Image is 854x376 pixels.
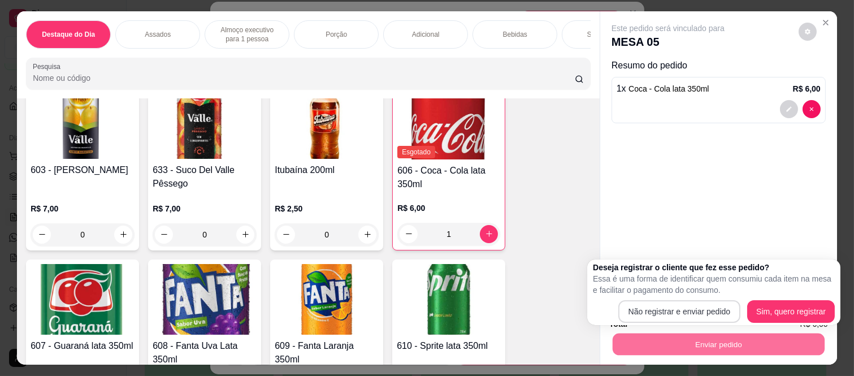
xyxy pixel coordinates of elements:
p: Sobremesa [587,30,622,39]
p: R$ 6,00 [793,83,821,94]
button: Enviar pedido [613,334,825,356]
p: Bebidas [503,30,527,39]
span: Coca - Cola lata 350ml [628,84,709,93]
p: MESA 05 [612,34,725,50]
span: Esgotado [397,146,435,158]
img: product-image [153,88,257,159]
p: Almoço executivo para 1 pessoa [214,25,280,44]
button: decrease-product-quantity [799,23,817,41]
p: Essa é uma forma de identificar quem consumiu cada item na mesa e facilitar o pagamento do consumo. [593,273,835,296]
h4: 606 - Coca - Cola lata 350ml [397,164,500,191]
img: product-image [31,264,135,335]
p: R$ 7,00 [153,203,257,214]
img: product-image [275,264,379,335]
p: Porção [326,30,347,39]
button: Não registrar e enviar pedido [618,300,741,323]
button: increase-product-quantity [114,226,132,244]
p: Destaque do Dia [42,30,95,39]
h4: 607 - Guaraná lata 350ml [31,339,135,353]
h4: 610 - Sprite lata 350ml [397,339,501,353]
button: decrease-product-quantity [780,100,798,118]
button: decrease-product-quantity [155,226,173,244]
p: Adicional [412,30,440,39]
img: product-image [153,264,257,335]
p: Este pedido será vinculado para [612,23,725,34]
p: Resumo do pedido [612,59,826,72]
button: Close [817,14,835,32]
p: Assados [145,30,171,39]
img: product-image [275,88,379,159]
p: R$ 7,00 [31,203,135,214]
button: increase-product-quantity [358,226,376,244]
h4: Itubaína 200ml [275,163,379,177]
img: product-image [31,88,135,159]
button: increase-product-quantity [480,225,498,243]
button: decrease-product-quantity [33,226,51,244]
h4: 633 - Suco Del Valle Pêssego [153,163,257,191]
label: Pesquisa [33,62,64,71]
h4: 608 - Fanta Uva Lata 350ml [153,339,257,366]
h4: 609 - Fanta Laranja 350ml [275,339,379,366]
h4: 603 - [PERSON_NAME] [31,163,135,177]
p: 1 x [617,82,709,96]
button: increase-product-quantity [236,226,254,244]
input: Pesquisa [33,72,575,84]
p: R$ 6,00 [397,202,500,214]
img: product-image [397,89,500,159]
button: decrease-product-quantity [277,226,295,244]
button: decrease-product-quantity [803,100,821,118]
p: R$ 2,50 [275,203,379,214]
button: decrease-product-quantity [400,225,418,243]
img: product-image [397,264,501,335]
h2: Deseja registrar o cliente que fez esse pedido? [593,262,835,273]
button: Sim, quero registrar [747,300,835,323]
